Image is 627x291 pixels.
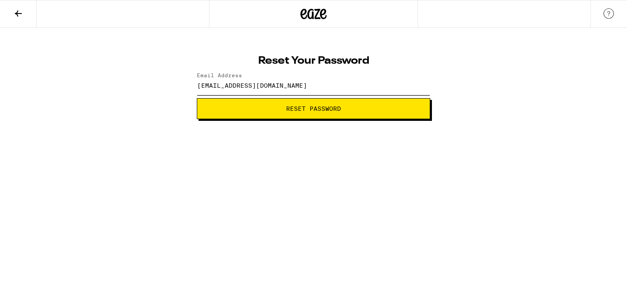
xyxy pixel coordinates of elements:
span: Hi. Need any help? [5,6,63,13]
span: Reset Password [286,106,341,112]
button: Reset Password [197,98,430,119]
input: Email Address [197,75,430,95]
h1: Reset Your Password [197,56,430,66]
label: Email Address [197,72,242,78]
